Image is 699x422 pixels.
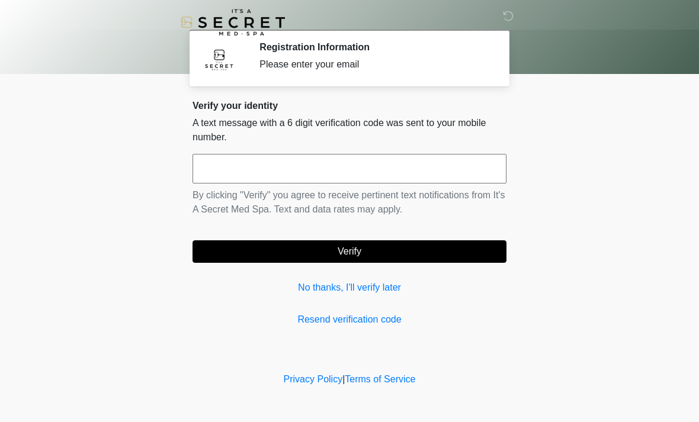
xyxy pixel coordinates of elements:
[193,240,506,263] button: Verify
[284,374,343,384] a: Privacy Policy
[193,188,506,217] p: By clicking "Verify" you agree to receive pertinent text notifications from It's A Secret Med Spa...
[345,374,415,384] a: Terms of Service
[193,281,506,295] a: No thanks, I'll verify later
[193,116,506,144] p: A text message with a 6 digit verification code was sent to your mobile number.
[259,41,489,53] h2: Registration Information
[201,41,237,77] img: Agent Avatar
[193,313,506,327] a: Resend verification code
[193,100,506,111] h2: Verify your identity
[181,9,285,36] img: It's A Secret Med Spa Logo
[342,374,345,384] a: |
[259,57,489,72] div: Please enter your email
